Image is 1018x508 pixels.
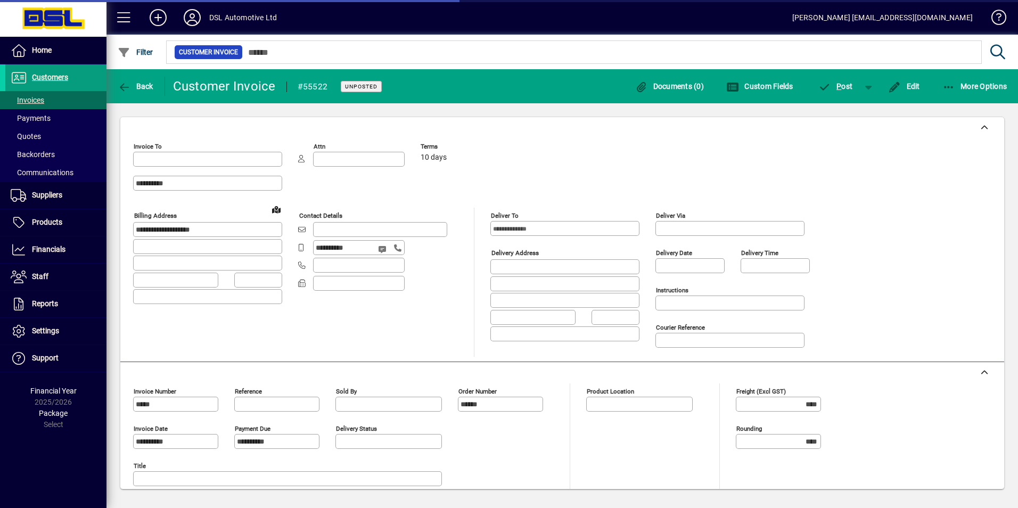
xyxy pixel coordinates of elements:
[421,143,485,150] span: Terms
[11,114,51,122] span: Payments
[5,209,106,236] a: Products
[983,2,1005,37] a: Knowledge Base
[268,201,285,218] a: View on map
[942,82,1007,91] span: More Options
[813,77,858,96] button: Post
[175,8,209,27] button: Profile
[736,388,786,395] mat-label: Freight (excl GST)
[656,286,688,294] mat-label: Instructions
[32,326,59,335] span: Settings
[888,82,920,91] span: Edit
[179,47,238,58] span: Customer Invoice
[5,145,106,163] a: Backorders
[724,77,796,96] button: Custom Fields
[134,425,168,432] mat-label: Invoice date
[141,8,175,27] button: Add
[656,249,692,257] mat-label: Delivery date
[885,77,923,96] button: Edit
[32,46,52,54] span: Home
[587,388,634,395] mat-label: Product location
[491,212,519,219] mat-label: Deliver To
[5,291,106,317] a: Reports
[5,318,106,345] a: Settings
[11,168,73,177] span: Communications
[792,9,973,26] div: [PERSON_NAME] [EMAIL_ADDRESS][DOMAIN_NAME]
[5,345,106,372] a: Support
[336,425,377,432] mat-label: Delivery status
[5,264,106,290] a: Staff
[656,324,705,331] mat-label: Courier Reference
[5,109,106,127] a: Payments
[371,236,396,262] button: Send SMS
[32,73,68,81] span: Customers
[32,354,59,362] span: Support
[11,150,55,159] span: Backorders
[39,409,68,417] span: Package
[235,388,262,395] mat-label: Reference
[836,82,841,91] span: P
[32,191,62,199] span: Suppliers
[11,132,41,141] span: Quotes
[5,236,106,263] a: Financials
[118,82,153,91] span: Back
[458,388,497,395] mat-label: Order number
[656,212,685,219] mat-label: Deliver via
[741,249,778,257] mat-label: Delivery time
[209,9,277,26] div: DSL Automotive Ltd
[635,82,704,91] span: Documents (0)
[134,143,162,150] mat-label: Invoice To
[32,245,65,253] span: Financials
[115,77,156,96] button: Back
[134,388,176,395] mat-label: Invoice number
[5,91,106,109] a: Invoices
[314,143,325,150] mat-label: Attn
[632,77,707,96] button: Documents (0)
[5,127,106,145] a: Quotes
[173,78,276,95] div: Customer Invoice
[32,272,48,281] span: Staff
[32,299,58,308] span: Reports
[30,387,77,395] span: Financial Year
[940,77,1010,96] button: More Options
[134,462,146,470] mat-label: Title
[32,218,62,226] span: Products
[5,182,106,209] a: Suppliers
[118,48,153,56] span: Filter
[345,83,377,90] span: Unposted
[115,43,156,62] button: Filter
[336,388,357,395] mat-label: Sold by
[736,425,762,432] mat-label: Rounding
[726,82,793,91] span: Custom Fields
[298,78,328,95] div: #55522
[11,96,44,104] span: Invoices
[235,425,270,432] mat-label: Payment due
[818,82,853,91] span: ost
[106,77,165,96] app-page-header-button: Back
[5,37,106,64] a: Home
[5,163,106,182] a: Communications
[421,153,447,162] span: 10 days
